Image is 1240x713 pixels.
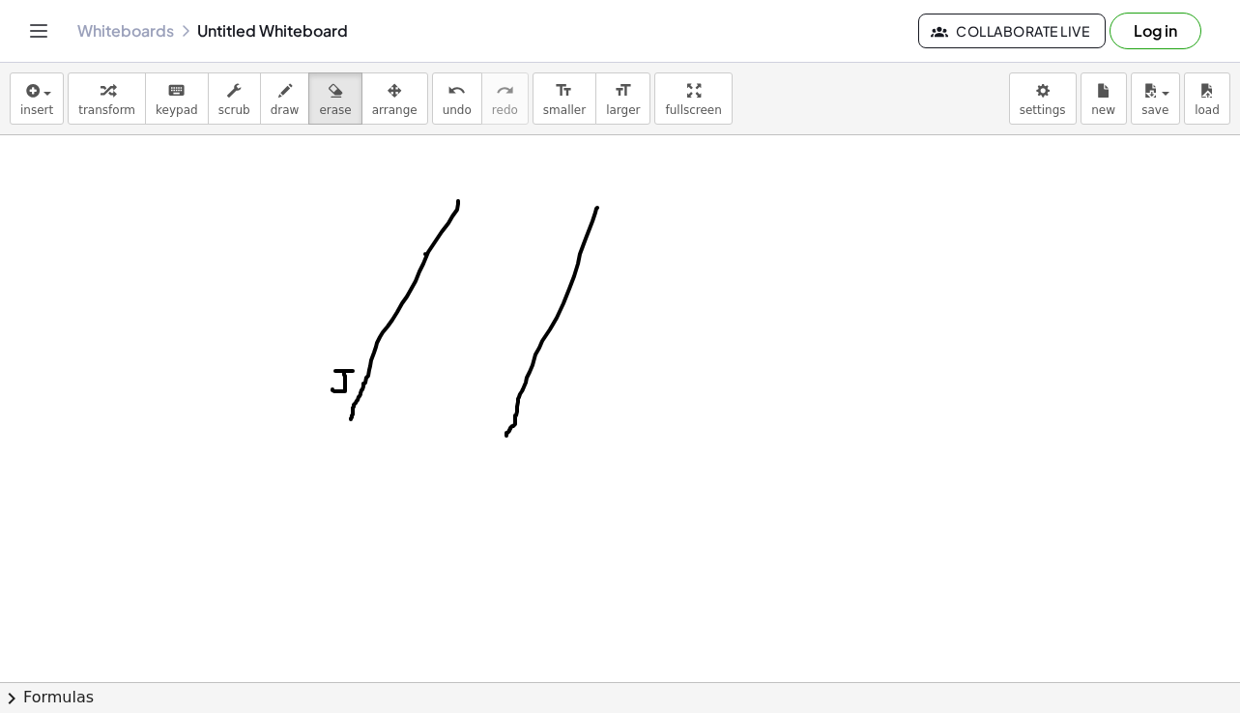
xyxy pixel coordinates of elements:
[1110,13,1201,49] button: Log in
[145,72,209,125] button: keyboardkeypad
[208,72,261,125] button: scrub
[20,103,53,117] span: insert
[447,79,466,102] i: undo
[308,72,361,125] button: erase
[1081,72,1127,125] button: new
[481,72,529,125] button: redoredo
[218,103,250,117] span: scrub
[78,103,135,117] span: transform
[665,103,721,117] span: fullscreen
[935,22,1089,40] span: Collaborate Live
[77,21,174,41] a: Whiteboards
[10,72,64,125] button: insert
[443,103,472,117] span: undo
[543,103,586,117] span: smaller
[1020,103,1066,117] span: settings
[260,72,310,125] button: draw
[1131,72,1180,125] button: save
[533,72,596,125] button: format_sizesmaller
[606,103,640,117] span: larger
[595,72,650,125] button: format_sizelarger
[1195,103,1220,117] span: load
[23,15,54,46] button: Toggle navigation
[1141,103,1168,117] span: save
[319,103,351,117] span: erase
[361,72,428,125] button: arrange
[614,79,632,102] i: format_size
[271,103,300,117] span: draw
[432,72,482,125] button: undoundo
[68,72,146,125] button: transform
[496,79,514,102] i: redo
[492,103,518,117] span: redo
[918,14,1106,48] button: Collaborate Live
[1091,103,1115,117] span: new
[1184,72,1230,125] button: load
[156,103,198,117] span: keypad
[167,79,186,102] i: keyboard
[654,72,732,125] button: fullscreen
[372,103,418,117] span: arrange
[555,79,573,102] i: format_size
[1009,72,1077,125] button: settings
